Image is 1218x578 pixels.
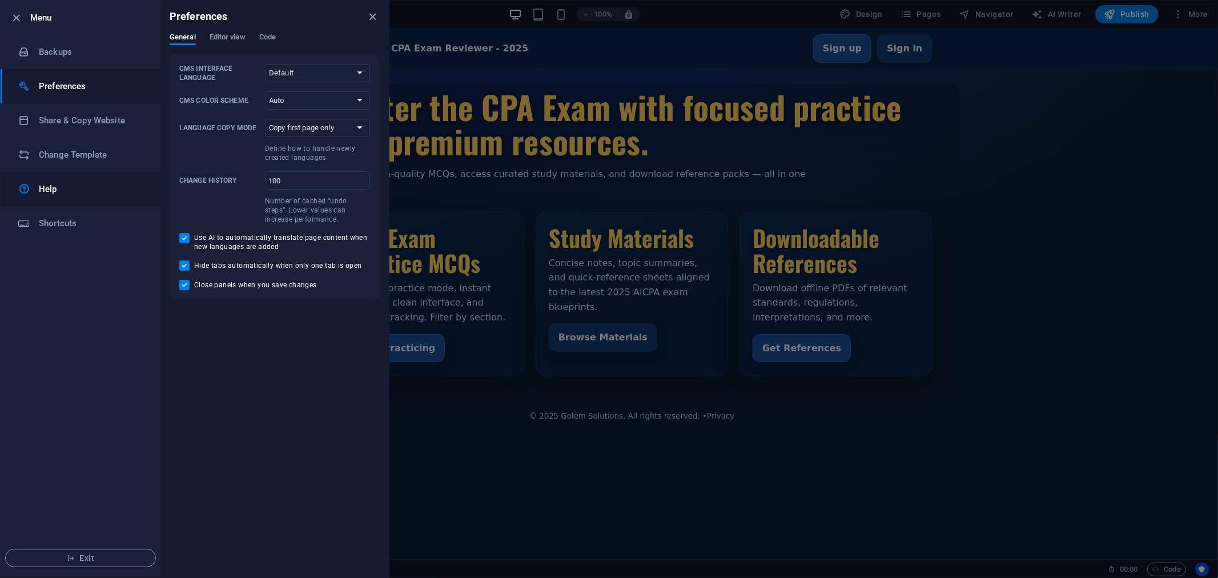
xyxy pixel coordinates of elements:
p: Language Copy Mode [179,123,260,133]
h6: Preferences [39,79,144,93]
h6: Help [39,182,144,196]
p: CMS Color Scheme [179,96,260,105]
select: Language Copy ModeDefine how to handle newly created languages. [265,119,370,137]
select: CMS Interface Language [265,64,370,82]
select: CMS Color Scheme [265,91,370,110]
h6: Menu [30,11,151,25]
p: Change history [179,176,260,185]
button: close [366,10,380,23]
span: Hide tabs automatically when only one tab is open [194,261,362,270]
span: Close panels when you save changes [194,280,317,290]
input: Change historyNumber of cached “undo steps”. Lower values can increase performance. [265,171,370,190]
span: Code [259,30,276,46]
p: Number of cached “undo steps”. Lower values can increase performance. [265,196,370,224]
span: Editor view [210,30,246,46]
span: Use AI to automatically translate page content when new languages are added [194,233,370,251]
h6: Preferences [170,10,228,23]
p: Define how to handle newly created languages. [265,144,370,162]
span: Exit [15,553,146,563]
h6: Backups [39,45,144,59]
p: CMS Interface Language [179,64,260,82]
h6: Share & Copy Website [39,114,144,127]
div: Preferences [170,33,380,54]
button: Exit [5,549,156,567]
span: General [170,30,196,46]
h6: Shortcuts [39,216,144,230]
a: Help [1,172,160,206]
h6: Change Template [39,148,144,162]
